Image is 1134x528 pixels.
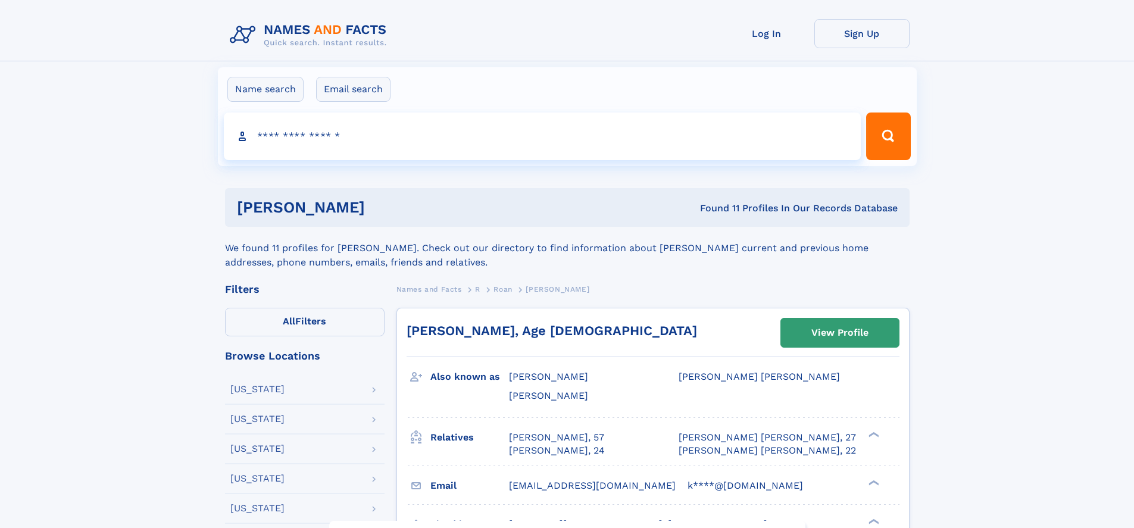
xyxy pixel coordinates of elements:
[430,427,509,448] h3: Relatives
[509,480,676,491] span: [EMAIL_ADDRESS][DOMAIN_NAME]
[679,444,856,457] a: [PERSON_NAME] [PERSON_NAME], 22
[509,431,604,444] a: [PERSON_NAME], 57
[237,200,533,215] h1: [PERSON_NAME]
[316,77,391,102] label: Email search
[225,308,385,336] label: Filters
[230,385,285,394] div: [US_STATE]
[526,285,589,293] span: [PERSON_NAME]
[475,285,480,293] span: R
[679,371,840,382] span: [PERSON_NAME] [PERSON_NAME]
[509,371,588,382] span: [PERSON_NAME]
[227,77,304,102] label: Name search
[230,504,285,513] div: [US_STATE]
[224,113,861,160] input: search input
[225,284,385,295] div: Filters
[814,19,910,48] a: Sign Up
[283,315,295,327] span: All
[407,323,697,338] a: [PERSON_NAME], Age [DEMOGRAPHIC_DATA]
[811,319,869,346] div: View Profile
[679,431,856,444] a: [PERSON_NAME] [PERSON_NAME], 27
[225,227,910,270] div: We found 11 profiles for [PERSON_NAME]. Check out our directory to find information about [PERSON...
[230,444,285,454] div: [US_STATE]
[230,414,285,424] div: [US_STATE]
[475,282,480,296] a: R
[866,113,910,160] button: Search Button
[396,282,462,296] a: Names and Facts
[430,476,509,496] h3: Email
[509,390,588,401] span: [PERSON_NAME]
[532,202,898,215] div: Found 11 Profiles In Our Records Database
[493,285,512,293] span: Roan
[719,19,814,48] a: Log In
[866,479,880,486] div: ❯
[866,517,880,525] div: ❯
[430,367,509,387] h3: Also known as
[509,444,605,457] a: [PERSON_NAME], 24
[225,351,385,361] div: Browse Locations
[866,430,880,438] div: ❯
[225,19,396,51] img: Logo Names and Facts
[230,474,285,483] div: [US_STATE]
[493,282,512,296] a: Roan
[781,318,899,347] a: View Profile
